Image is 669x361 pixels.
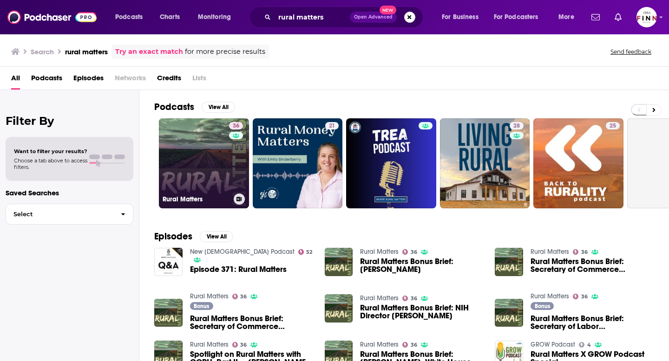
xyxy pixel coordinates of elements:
h2: Filter By [6,114,133,128]
a: 36 [229,122,243,129]
a: Charts [154,10,185,25]
h2: Episodes [154,231,192,242]
img: Rural Matters Bonus Brief: NIH Director Francis Collins [325,294,353,322]
div: Search podcasts, credits, & more... [258,6,432,28]
a: 36 [573,294,588,299]
a: Rural Matters [360,248,399,256]
span: 36 [240,295,247,299]
p: Saved Searches [6,188,133,197]
a: Credits [157,71,181,90]
a: GROW Podcast [531,341,575,348]
h3: Rural Matters [163,195,230,203]
input: Search podcasts, credits, & more... [275,10,350,25]
a: 36 [232,342,247,348]
span: for more precise results [185,46,265,57]
a: Rural Matters [190,341,229,348]
a: 36 [402,249,417,255]
span: Monitoring [198,11,231,24]
a: Rural Matters [190,292,229,300]
a: Show notifications dropdown [588,9,603,25]
a: 36 [573,249,588,255]
span: More [558,11,574,24]
h3: rural matters [65,47,108,56]
span: Want to filter your results? [14,148,87,155]
span: Rural Matters Bonus Brief: Secretary of Commerce [PERSON_NAME] [531,258,654,273]
span: 36 [411,250,417,254]
span: 21 [329,122,335,131]
a: Rural Matters [360,341,399,348]
a: Podchaser - Follow, Share and Rate Podcasts [7,8,97,26]
a: PodcastsView All [154,101,235,113]
img: Rural Matters Bonus Brief: Secretary of Commerce Gina Raimondo [154,299,183,327]
h3: Search [31,47,54,56]
a: Rural Matters [360,294,399,302]
button: View All [202,102,235,113]
span: Select [6,211,113,217]
span: Rural Matters Bonus Brief: Secretary of Commerce [PERSON_NAME] [190,315,314,330]
button: open menu [191,10,243,25]
a: Try an exact match [115,46,183,57]
span: 36 [581,295,588,299]
a: 21 [325,122,339,129]
a: EpisodesView All [154,231,233,242]
img: User Profile [636,7,657,27]
span: Bonus [535,303,550,309]
span: Logged in as FINNMadison [636,7,657,27]
span: Rural Matters Bonus Brief: Secretary of Labor [PERSON_NAME] [531,315,654,330]
button: open menu [488,10,552,25]
span: Choose a tab above to access filters. [14,157,87,170]
span: Rural Matters Bonus Brief: NIH Director [PERSON_NAME] [360,304,484,320]
a: 36 [402,296,417,301]
a: 28 [510,122,524,129]
img: Rural Matters Bonus Brief: Deb Haaland [325,248,353,276]
a: 25 [606,122,620,129]
button: Open AdvancedNew [350,12,397,23]
img: Episode 371: Rural Matters [154,248,183,276]
button: open menu [552,10,586,25]
span: Open Advanced [354,15,393,19]
span: 25 [610,122,616,131]
img: Rural Matters Bonus Brief: Secretary of Labor Martin Walsh [495,299,523,327]
span: New [380,6,396,14]
a: 28 [440,118,530,208]
button: open menu [435,10,490,25]
a: 4 [579,342,591,348]
span: Bonus [194,303,209,309]
a: 25 [533,118,623,208]
a: Episodes [73,71,104,90]
span: Podcasts [115,11,143,24]
span: 4 [587,343,591,347]
a: All [11,71,20,90]
a: Episode 371: Rural Matters [190,265,287,273]
a: Show notifications dropdown [611,9,625,25]
button: Show profile menu [636,7,657,27]
span: 28 [513,122,520,131]
span: 36 [240,343,247,347]
a: Rural Matters [531,248,569,256]
button: View All [200,231,233,242]
span: For Business [442,11,479,24]
span: 52 [306,250,312,254]
button: open menu [109,10,155,25]
h2: Podcasts [154,101,194,113]
img: Rural Matters Bonus Brief: Secretary of Commerce Gina Raimondo [495,248,523,276]
a: 52 [298,249,313,255]
a: New Churches Podcast [190,248,295,256]
button: Select [6,204,133,225]
a: Rural Matters Bonus Brief: Secretary of Commerce Gina Raimondo [190,315,314,330]
a: 36 [232,294,247,299]
span: 36 [411,343,417,347]
span: 36 [581,250,588,254]
span: Charts [160,11,180,24]
a: Podcasts [31,71,62,90]
span: Rural Matters Bonus Brief: [PERSON_NAME] [360,258,484,273]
